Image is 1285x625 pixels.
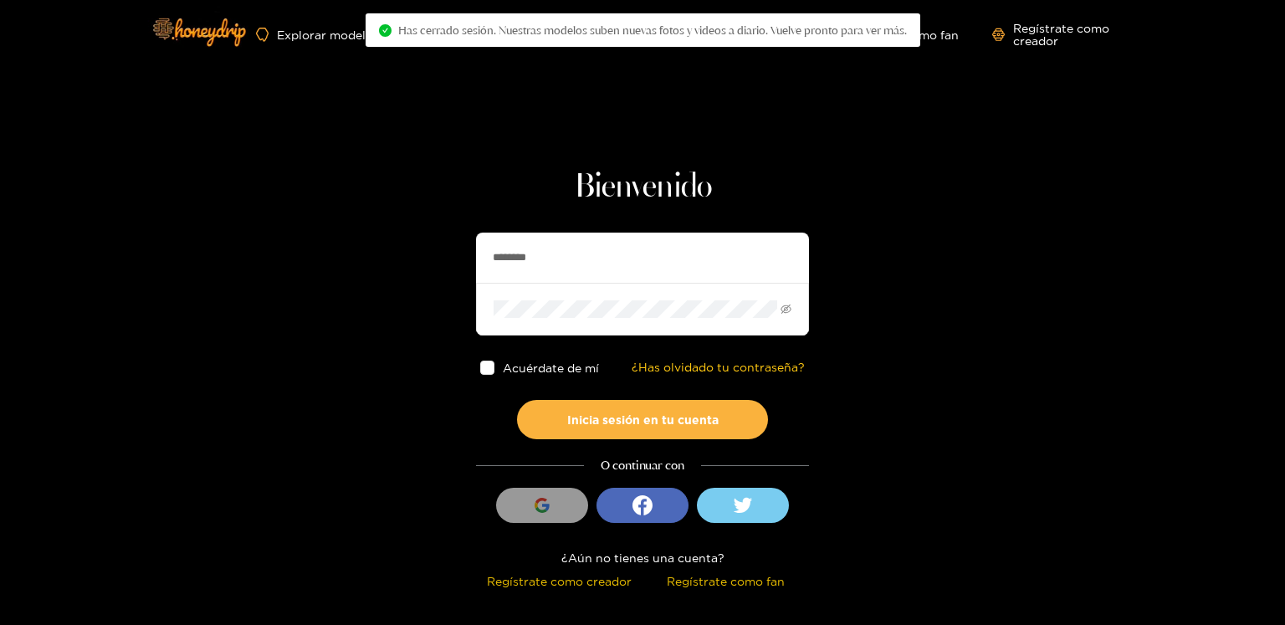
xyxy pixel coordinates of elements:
[487,575,632,587] font: Regístrate como creador
[632,361,805,373] font: ¿Has olvidado tu contraseña?
[574,171,712,204] font: Bienvenido
[503,361,599,374] font: Acuérdate de mí
[601,458,684,473] font: O continuar con
[277,28,379,41] font: Explorar modelos
[1013,22,1109,47] font: Regístrate como creador
[379,24,392,37] span: círculo de control
[781,304,791,315] span: invisible para los ojos
[398,23,907,37] font: Has cerrado sesión. Nuestras modelos suben nuevas fotos y videos a diario. Vuelve pronto para ver...
[992,22,1144,47] a: Regístrate como creador
[561,551,724,564] font: ¿Aún no tienes una cuenta?
[517,400,768,439] button: Inicia sesión en tu cuenta
[667,575,785,587] font: Regístrate como fan
[256,28,379,42] a: Explorar modelos
[567,413,719,426] font: Inicia sesión en tu cuenta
